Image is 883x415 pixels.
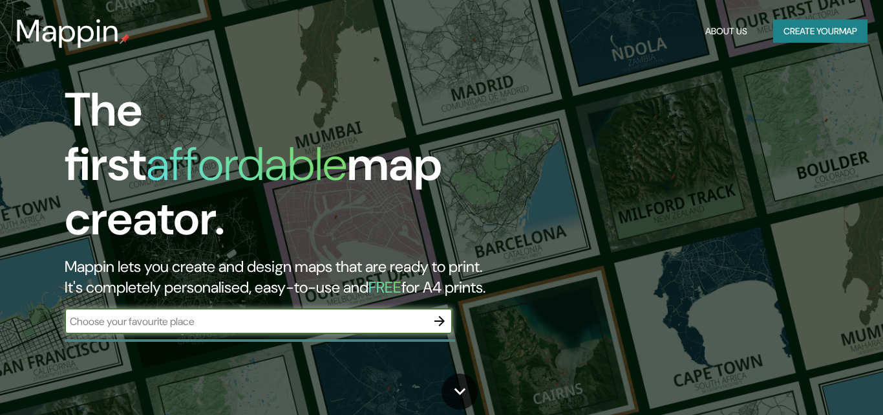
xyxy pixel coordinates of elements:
h3: Mappin [16,13,120,49]
button: Create yourmap [773,19,867,43]
h5: FREE [368,277,401,297]
h1: affordable [146,134,347,194]
input: Choose your favourite place [65,314,427,329]
button: About Us [700,19,752,43]
h1: The first map creator. [65,83,506,256]
img: mappin-pin [120,34,130,44]
h2: Mappin lets you create and design maps that are ready to print. It's completely personalised, eas... [65,256,506,298]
